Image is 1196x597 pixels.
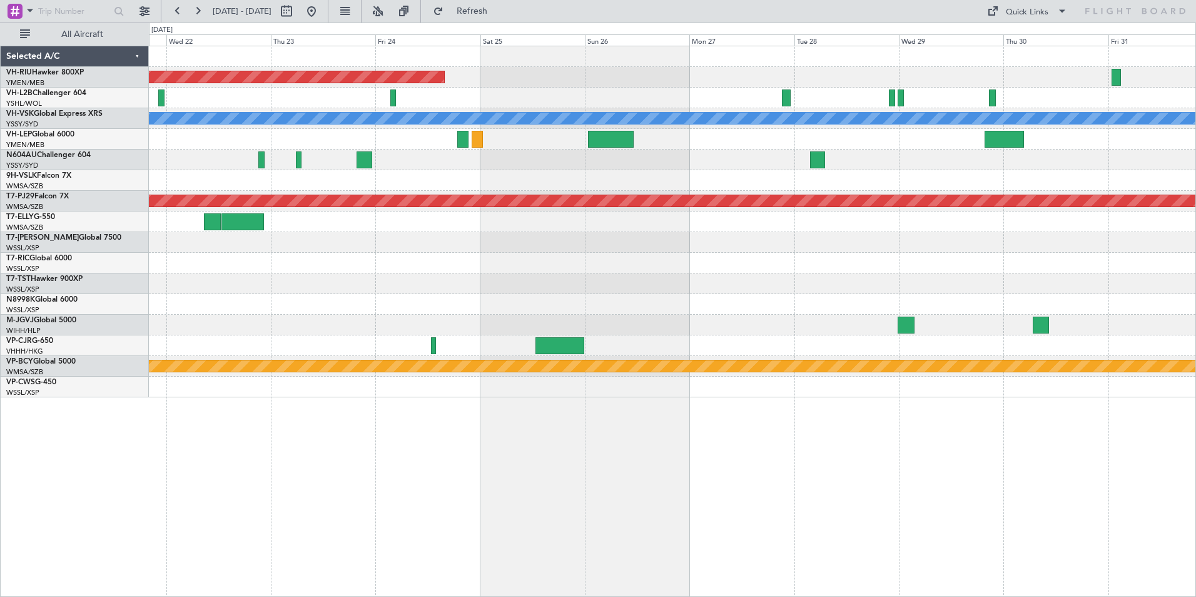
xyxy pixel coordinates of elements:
a: N604AUChallenger 604 [6,151,91,159]
span: M-JGVJ [6,317,34,324]
div: Wed 22 [166,34,271,46]
a: WIHH/HLP [6,326,41,335]
button: Refresh [427,1,502,21]
button: Quick Links [981,1,1073,21]
span: VH-L2B [6,89,33,97]
span: T7-RIC [6,255,29,262]
span: VP-CWS [6,379,35,386]
a: WSSL/XSP [6,285,39,294]
span: Refresh [446,7,499,16]
a: VP-CJRG-650 [6,337,53,345]
span: VH-RIU [6,69,32,76]
span: T7-TST [6,275,31,283]
a: YMEN/MEB [6,140,44,150]
div: Tue 28 [794,34,899,46]
div: Quick Links [1006,6,1048,19]
a: VP-BCYGlobal 5000 [6,358,76,365]
a: WSSL/XSP [6,305,39,315]
div: Fri 24 [375,34,480,46]
span: N8998K [6,296,35,304]
a: T7-RICGlobal 6000 [6,255,72,262]
button: All Aircraft [14,24,136,44]
div: Thu 23 [271,34,375,46]
a: M-JGVJGlobal 5000 [6,317,76,324]
a: T7-PJ29Falcon 7X [6,193,69,200]
a: WSSL/XSP [6,243,39,253]
a: T7-[PERSON_NAME]Global 7500 [6,234,121,242]
a: YSSY/SYD [6,161,38,170]
a: WSSL/XSP [6,264,39,273]
a: VH-LEPGlobal 6000 [6,131,74,138]
div: Thu 30 [1003,34,1108,46]
a: VH-L2BChallenger 604 [6,89,86,97]
span: N604AU [6,151,37,159]
a: WMSA/SZB [6,202,43,212]
span: VP-BCY [6,358,33,365]
a: YMEN/MEB [6,78,44,88]
a: 9H-VSLKFalcon 7X [6,172,71,180]
span: VH-LEP [6,131,32,138]
a: WMSA/SZB [6,223,43,232]
a: VHHH/HKG [6,347,43,356]
a: T7-ELLYG-550 [6,213,55,221]
a: T7-TSTHawker 900XP [6,275,83,283]
a: VP-CWSG-450 [6,379,56,386]
a: YSSY/SYD [6,120,38,129]
a: WMSA/SZB [6,367,43,377]
a: VH-VSKGlobal Express XRS [6,110,103,118]
span: [DATE] - [DATE] [213,6,271,17]
a: WSSL/XSP [6,388,39,397]
div: Mon 27 [689,34,794,46]
span: T7-ELLY [6,213,34,221]
span: T7-[PERSON_NAME] [6,234,79,242]
a: WMSA/SZB [6,181,43,191]
span: T7-PJ29 [6,193,34,200]
input: Trip Number [38,2,110,21]
a: N8998KGlobal 6000 [6,296,78,304]
span: VP-CJR [6,337,32,345]
div: Wed 29 [899,34,1003,46]
a: VH-RIUHawker 800XP [6,69,84,76]
span: 9H-VSLK [6,172,37,180]
div: Sun 26 [585,34,689,46]
a: YSHL/WOL [6,99,42,108]
span: VH-VSK [6,110,34,118]
span: All Aircraft [33,30,132,39]
div: [DATE] [151,25,173,36]
div: Sat 25 [480,34,585,46]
